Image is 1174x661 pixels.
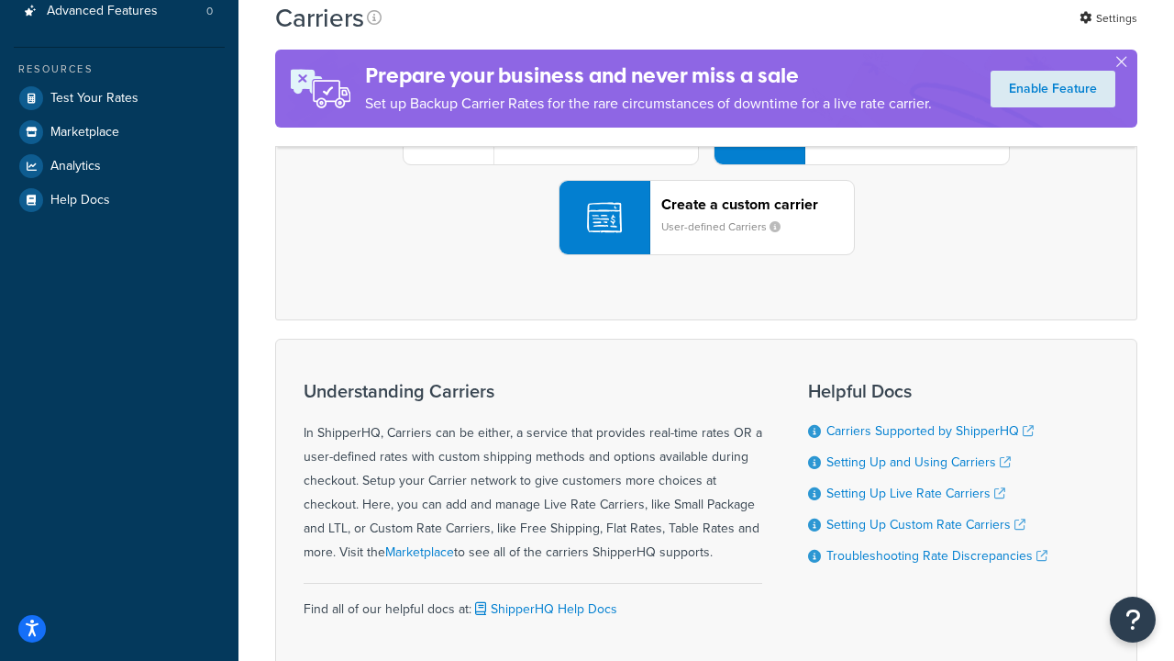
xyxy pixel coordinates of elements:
a: Troubleshooting Rate Discrepancies [826,546,1047,566]
a: Carriers Supported by ShipperHQ [826,421,1034,441]
button: Create a custom carrierUser-defined Carriers [559,180,855,255]
h3: Understanding Carriers [304,381,762,401]
span: Test Your Rates [50,91,138,106]
span: Analytics [50,159,101,174]
a: Settings [1080,6,1137,31]
a: Marketplace [385,543,454,562]
button: Open Resource Center [1110,597,1156,643]
div: Find all of our helpful docs at: [304,583,762,622]
span: Help Docs [50,193,110,208]
p: Set up Backup Carrier Rates for the rare circumstances of downtime for a live rate carrier. [365,91,932,117]
div: Resources [14,62,225,77]
a: Analytics [14,150,225,183]
a: Setting Up Custom Rate Carriers [826,515,1025,534]
h3: Helpful Docs [808,381,1047,401]
span: 0 [206,4,213,19]
a: Enable Feature [991,71,1115,107]
a: ShipperHQ Help Docs [471,599,617,619]
img: ad-rules-rateshop-fe6ec290ccb7230408bd80ed9643f0289d75e0ffd9eb532fc0e269fcd187b520.png [275,50,365,128]
header: Create a custom carrier [661,196,854,213]
h4: Prepare your business and never miss a sale [365,61,932,91]
div: In ShipperHQ, Carriers can be either, a service that provides real-time rates OR a user-defined r... [304,381,762,565]
a: Setting Up and Using Carriers [826,453,1011,472]
span: Advanced Features [47,4,158,19]
a: Test Your Rates [14,82,225,115]
a: Marketplace [14,116,225,149]
a: Help Docs [14,184,225,217]
small: User-defined Carriers [661,218,795,235]
span: Marketplace [50,125,119,140]
img: icon-carrier-custom-c93b8a24.svg [587,200,622,235]
a: Setting Up Live Rate Carriers [826,484,1005,503]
